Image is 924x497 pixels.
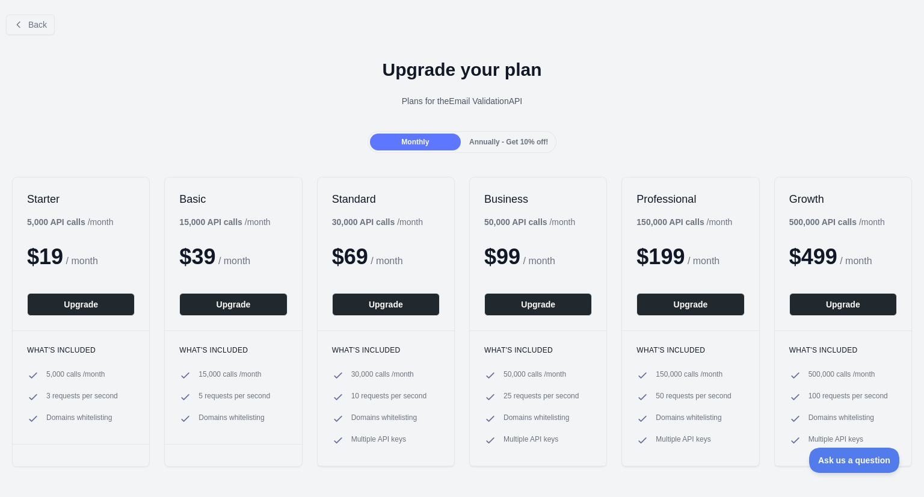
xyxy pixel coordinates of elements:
[636,216,732,228] div: / month
[636,244,685,269] span: $ 199
[484,192,592,206] h2: Business
[332,217,395,227] b: 30,000 API calls
[484,244,520,269] span: $ 99
[789,192,897,206] h2: Growth
[332,244,368,269] span: $ 69
[789,217,857,227] b: 500,000 API calls
[332,192,440,206] h2: Standard
[809,448,900,473] iframe: Toggle Customer Support
[484,216,575,228] div: / month
[789,216,885,228] div: / month
[332,216,423,228] div: / month
[636,192,744,206] h2: Professional
[636,217,704,227] b: 150,000 API calls
[484,217,547,227] b: 50,000 API calls
[789,244,837,269] span: $ 499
